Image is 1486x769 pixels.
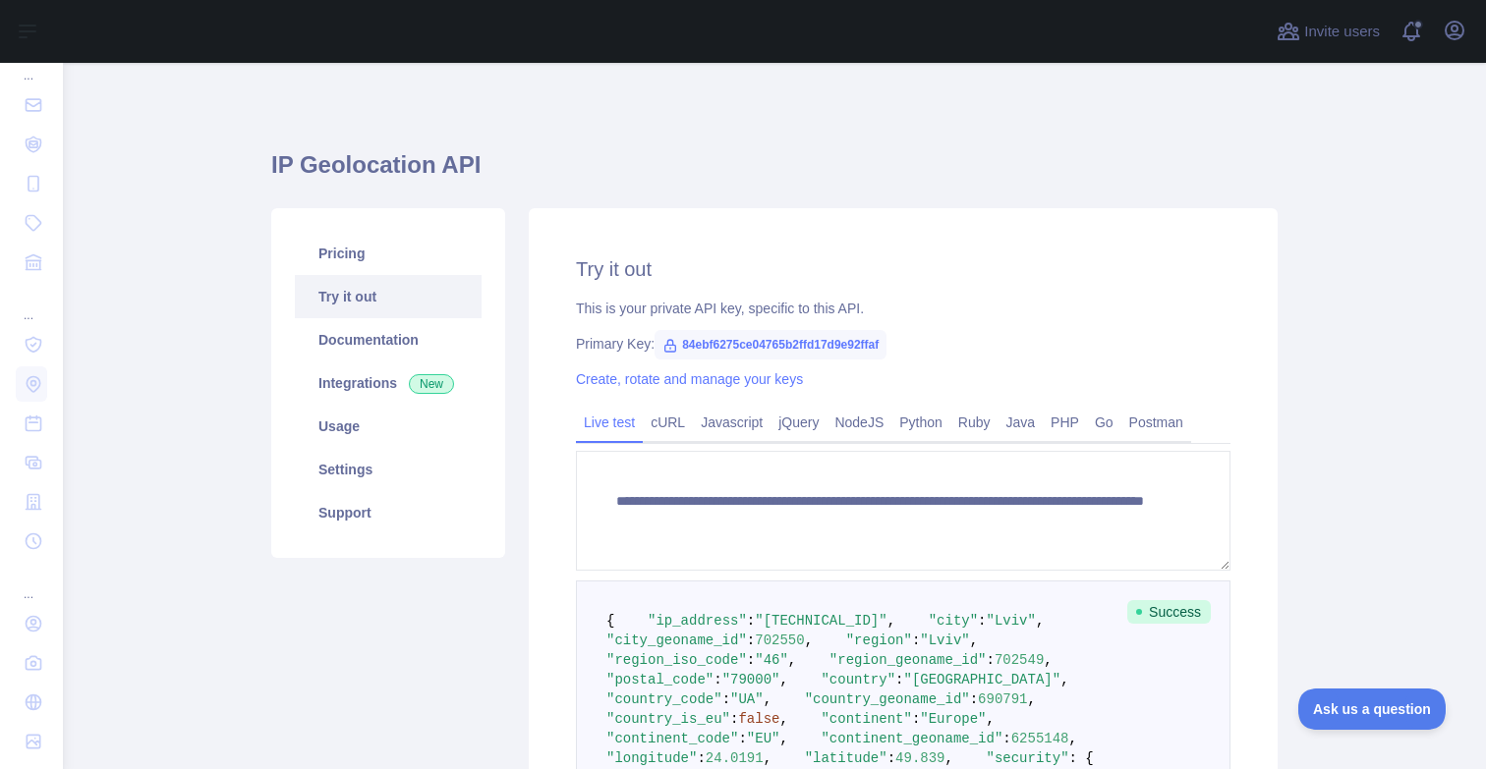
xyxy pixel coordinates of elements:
a: jQuery [771,407,827,438]
span: "UA" [730,691,764,707]
a: Create, rotate and manage your keys [576,371,803,387]
span: "46" [755,652,788,668]
span: , [805,632,813,648]
a: NodeJS [827,407,891,438]
a: Javascript [693,407,771,438]
span: , [1069,731,1077,746]
a: Settings [295,448,482,491]
span: 702549 [995,652,1044,668]
span: , [1028,691,1036,707]
span: : [714,672,721,687]
span: , [987,711,995,727]
div: ... [16,563,47,602]
span: "Lviv" [987,613,1036,629]
span: : [697,750,705,766]
span: 690791 [978,691,1027,707]
span: 84ebf6275ce04765b2ffd17d9e92ffaf [655,330,886,359]
span: { [606,613,614,629]
a: Java [999,407,1044,438]
span: : [895,672,903,687]
div: This is your private API key, specific to this API. [576,299,1230,318]
span: Success [1127,600,1211,624]
span: "[TECHNICAL_ID]" [755,613,886,629]
span: "city_geoname_id" [606,632,747,648]
span: : [747,632,755,648]
span: "country_is_eu" [606,711,730,727]
span: "postal_code" [606,672,714,687]
span: : [1002,731,1010,746]
span: , [779,672,787,687]
span: "country" [821,672,895,687]
a: Pricing [295,232,482,275]
iframe: Toggle Customer Support [1298,688,1447,730]
span: : [747,613,755,629]
span: , [779,711,787,727]
a: Integrations New [295,361,482,405]
span: : [912,632,920,648]
a: Python [891,407,950,438]
a: PHP [1043,407,1087,438]
span: , [1060,672,1068,687]
span: "country_geoname_id" [805,691,970,707]
a: Try it out [295,275,482,318]
span: , [779,731,787,746]
span: , [788,652,796,668]
a: Documentation [295,318,482,361]
span: , [1036,613,1044,629]
button: Invite users [1273,16,1384,47]
span: "Europe" [920,711,986,727]
span: : [730,711,738,727]
span: : [887,750,895,766]
span: "continent_geoname_id" [821,731,1002,746]
span: "longitude" [606,750,697,766]
a: Support [295,491,482,534]
span: , [764,750,772,766]
span: : [970,691,978,707]
a: Go [1087,407,1121,438]
a: Live test [576,407,643,438]
span: "region" [846,632,912,648]
span: , [970,632,978,648]
span: : { [1069,750,1094,766]
div: ... [16,44,47,83]
a: Usage [295,405,482,448]
span: "continent_code" [606,731,738,746]
span: "[GEOGRAPHIC_DATA]" [903,672,1060,687]
span: "Lviv" [920,632,969,648]
span: : [722,691,730,707]
div: Primary Key: [576,334,1230,354]
span: , [1044,652,1052,668]
span: : [912,711,920,727]
span: , [945,750,953,766]
div: ... [16,284,47,323]
span: 24.0191 [706,750,764,766]
span: "continent" [821,711,911,727]
span: , [764,691,772,707]
span: "region_geoname_id" [829,652,987,668]
span: : [738,731,746,746]
span: 702550 [755,632,804,648]
span: "ip_address" [648,613,747,629]
span: 49.839 [895,750,944,766]
h1: IP Geolocation API [271,149,1278,196]
span: Invite users [1304,21,1380,43]
span: , [887,613,895,629]
a: Ruby [950,407,999,438]
span: "EU" [747,731,780,746]
span: "79000" [722,672,780,687]
h2: Try it out [576,255,1230,283]
span: "latitude" [805,750,887,766]
a: cURL [643,407,693,438]
span: New [409,374,454,394]
span: false [738,711,779,727]
span: : [747,652,755,668]
span: "security" [987,750,1069,766]
span: : [978,613,986,629]
span: : [987,652,995,668]
a: Postman [1121,407,1191,438]
span: 6255148 [1011,731,1069,746]
span: "region_iso_code" [606,652,747,668]
span: "country_code" [606,691,722,707]
span: "city" [929,613,978,629]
